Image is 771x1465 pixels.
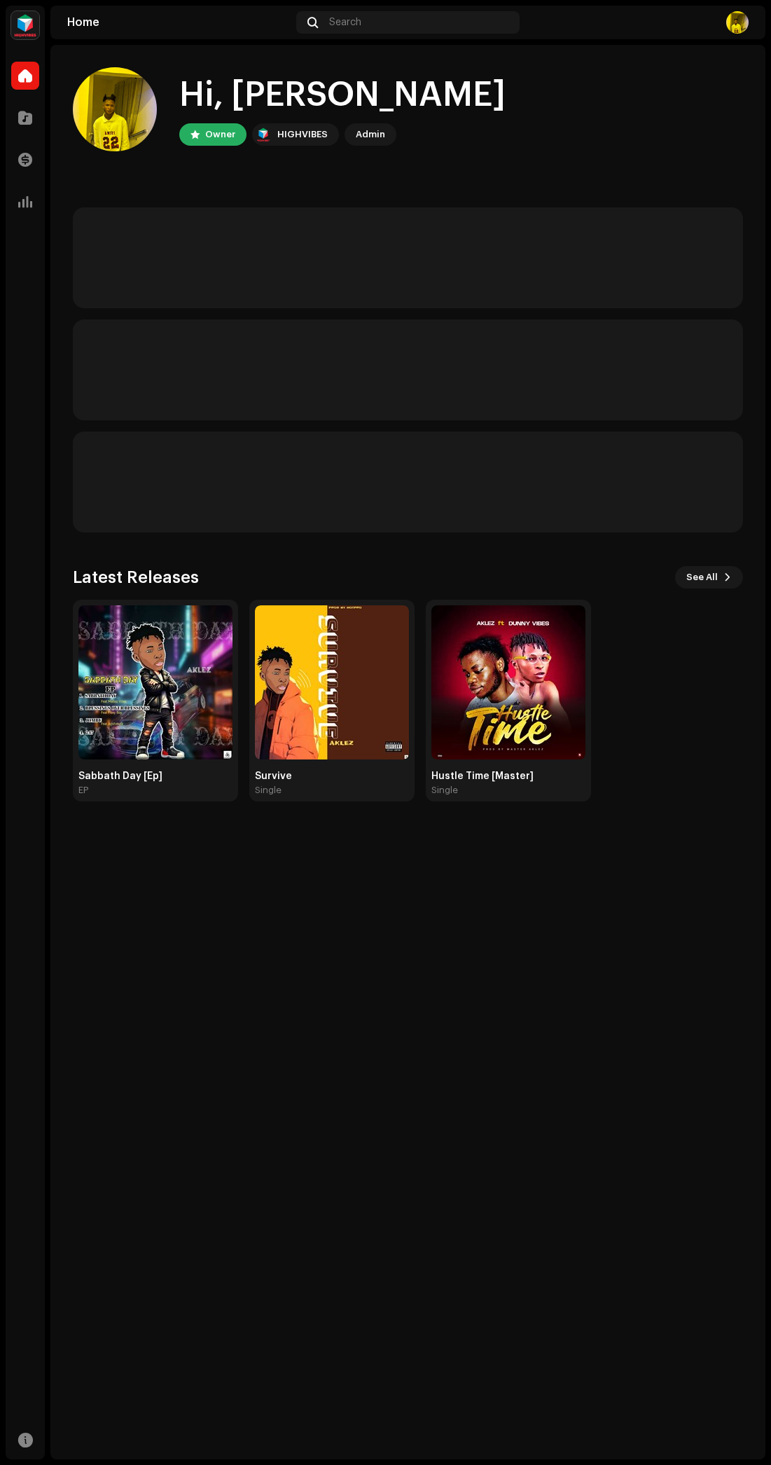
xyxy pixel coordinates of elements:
[431,785,458,796] div: Single
[329,17,361,28] span: Search
[255,126,272,143] img: feab3aad-9b62-475c-8caf-26f15a9573ee
[675,566,743,589] button: See All
[255,785,282,796] div: Single
[277,126,328,143] div: HIGHVIBES
[255,771,409,782] div: Survive
[78,785,88,796] div: EP
[205,126,235,143] div: Owner
[11,11,39,39] img: feab3aad-9b62-475c-8caf-26f15a9573ee
[686,563,718,591] span: See All
[73,67,157,151] img: de935f92-0adc-4831-aab0-0f9aadd9faaa
[431,605,585,759] img: e7c1da83-9e0f-46cc-ae58-4de6c1d9102c
[73,566,199,589] h3: Latest Releases
[78,605,232,759] img: 2de74958-f32e-4862-bf9b-e0ed941831af
[179,73,506,118] div: Hi, [PERSON_NAME]
[78,771,232,782] div: Sabbath Day [Ep]
[726,11,749,34] img: de935f92-0adc-4831-aab0-0f9aadd9faaa
[255,605,409,759] img: c9db5ac4-dd16-42e4-8558-5f652c2c995a
[356,126,385,143] div: Admin
[431,771,585,782] div: Hustle Time [Master]
[67,17,291,28] div: Home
